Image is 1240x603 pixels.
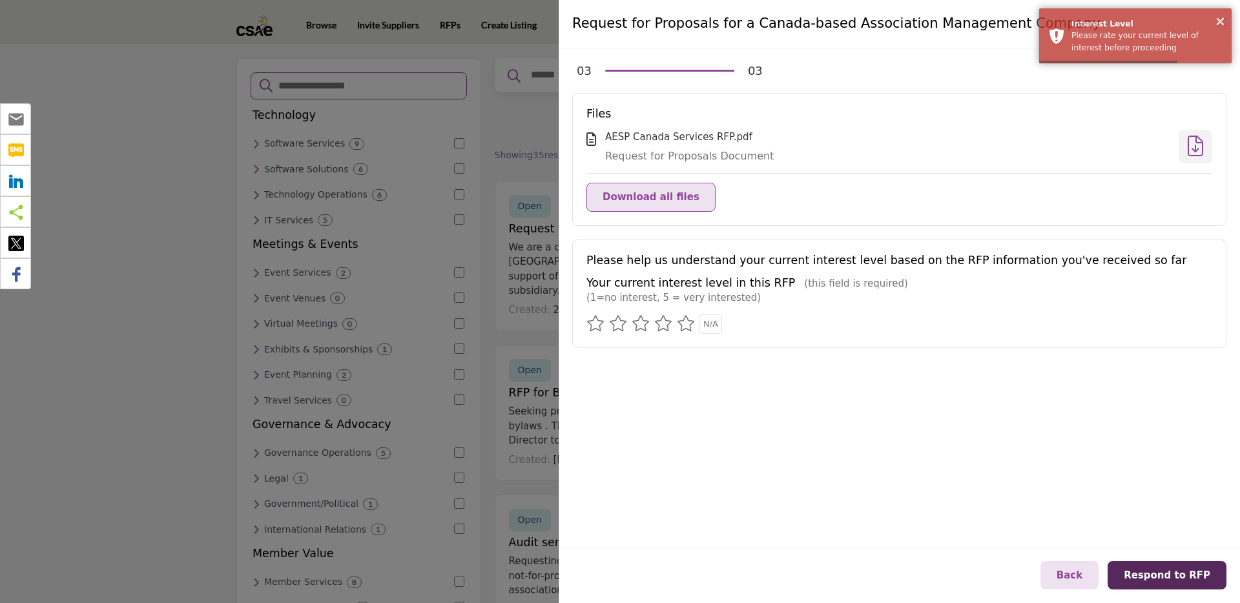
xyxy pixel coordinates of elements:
div: 03 [748,62,763,79]
button: Download all files [586,183,716,212]
h4: Request for Proposals for a Canada-based Association Management Company [572,14,1100,34]
span: N/A [703,319,718,329]
div: Interest Level [1071,18,1222,30]
h5: Files [586,107,1212,121]
button: × [1215,14,1226,27]
span: Back [1057,569,1082,581]
div: AESP Canada Services RFP.pdf [605,130,1170,145]
span: Download all files [603,191,699,203]
span: (this field is required) [804,278,908,289]
h5: Please help us understand your current interest level based on the RFP information you've receive... [586,254,1212,267]
div: Please rate your current level of interest before proceeding [1071,30,1222,54]
span: Respond to RFP [1124,569,1210,581]
div: 03 [577,62,592,79]
span: (1=no interest, 5 = very interested) [586,292,761,303]
button: Back [1040,561,1099,590]
span: Request for Proposals Document [605,150,774,162]
button: Respond to RFP [1108,561,1226,590]
h5: Your current interest level in this RFP [586,276,795,290]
